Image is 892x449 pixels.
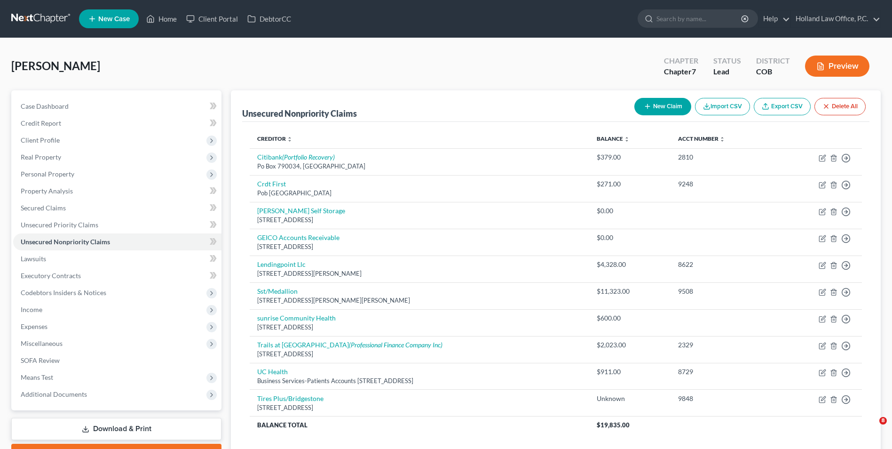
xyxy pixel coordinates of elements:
a: Trails at [GEOGRAPHIC_DATA](Professional Finance Company Inc) [257,341,442,349]
span: Executory Contracts [21,272,81,280]
div: [STREET_ADDRESS] [257,350,582,359]
span: Lawsuits [21,255,46,263]
a: Property Analysis [13,183,221,200]
a: Citibank(Portfolio Recovery) [257,153,335,161]
div: $0.00 [597,206,663,216]
a: sunrise Community Health [257,314,336,322]
a: Crdt First [257,180,286,188]
a: Tires Plus/Bridgestone [257,394,324,402]
div: [STREET_ADDRESS] [257,242,582,251]
span: 8 [879,417,887,425]
div: Status [713,56,741,66]
a: Secured Claims [13,200,221,216]
iframe: Intercom live chat [860,417,883,440]
div: 9248 [678,179,768,189]
a: Home [142,10,182,27]
div: $0.00 [597,233,663,242]
span: Additional Documents [21,390,87,398]
div: 9508 [678,287,768,296]
span: SOFA Review [21,356,60,364]
div: [STREET_ADDRESS][PERSON_NAME][PERSON_NAME] [257,296,582,305]
span: Unsecured Nonpriority Claims [21,238,110,246]
button: New Claim [634,98,691,115]
a: Case Dashboard [13,98,221,115]
span: Miscellaneous [21,339,63,347]
i: unfold_more [624,136,630,142]
a: GEICO Accounts Receivable [257,233,339,241]
span: New Case [98,16,130,23]
div: 2329 [678,340,768,350]
a: Unsecured Priority Claims [13,216,221,233]
button: Delete All [814,98,866,115]
div: $271.00 [597,179,663,189]
div: Business Services-Patients Accounts [STREET_ADDRESS] [257,377,582,385]
div: $600.00 [597,313,663,323]
span: Income [21,305,42,313]
span: Unsecured Priority Claims [21,221,98,229]
div: 8622 [678,260,768,269]
a: [PERSON_NAME] Self Storage [257,207,345,215]
div: [STREET_ADDRESS] [257,323,582,332]
div: COB [756,66,790,77]
span: Client Profile [21,136,60,144]
div: Unknown [597,394,663,403]
div: Chapter [664,66,698,77]
div: [STREET_ADDRESS] [257,403,582,412]
div: [STREET_ADDRESS][PERSON_NAME] [257,269,582,278]
div: Lead [713,66,741,77]
span: Property Analysis [21,187,73,195]
span: Expenses [21,322,47,330]
input: Search by name... [656,10,742,27]
button: Import CSV [695,98,750,115]
a: Client Portal [182,10,243,27]
span: Secured Claims [21,204,66,212]
i: (Professional Finance Company Inc) [349,341,442,349]
div: 8729 [678,367,768,377]
div: $911.00 [597,367,663,377]
a: UC Health [257,368,288,376]
i: unfold_more [287,136,292,142]
span: Case Dashboard [21,102,69,110]
a: Holland Law Office, P.C. [791,10,880,27]
a: Balance unfold_more [597,135,630,142]
div: Chapter [664,56,698,66]
a: Sst/Medallion [257,287,298,295]
div: $11,323.00 [597,287,663,296]
a: Creditor unfold_more [257,135,292,142]
i: unfold_more [719,136,725,142]
a: SOFA Review [13,352,221,369]
a: Credit Report [13,115,221,132]
div: Po Box 790034, [GEOGRAPHIC_DATA] [257,162,582,171]
span: Real Property [21,153,61,161]
span: $19,835.00 [597,421,630,429]
div: Pob [GEOGRAPHIC_DATA] [257,189,582,198]
a: Unsecured Nonpriority Claims [13,233,221,250]
div: $379.00 [597,152,663,162]
a: Download & Print [11,418,221,440]
div: 2810 [678,152,768,162]
a: Export CSV [754,98,811,115]
div: 9848 [678,394,768,403]
span: [PERSON_NAME] [11,59,100,72]
a: Help [758,10,790,27]
span: Credit Report [21,119,61,127]
div: District [756,56,790,66]
span: 7 [692,67,696,76]
a: DebtorCC [243,10,296,27]
a: Lawsuits [13,250,221,267]
span: Codebtors Insiders & Notices [21,289,106,297]
i: (Portfolio Recovery) [282,153,335,161]
div: [STREET_ADDRESS] [257,216,582,224]
span: Personal Property [21,170,74,178]
a: Lendingpoint Llc [257,260,306,268]
div: Unsecured Nonpriority Claims [242,108,357,119]
th: Balance Total [250,417,589,433]
a: Acct Number unfold_more [678,135,725,142]
button: Preview [805,56,869,77]
div: $2,023.00 [597,340,663,350]
span: Means Test [21,373,53,381]
div: $4,328.00 [597,260,663,269]
a: Executory Contracts [13,267,221,284]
